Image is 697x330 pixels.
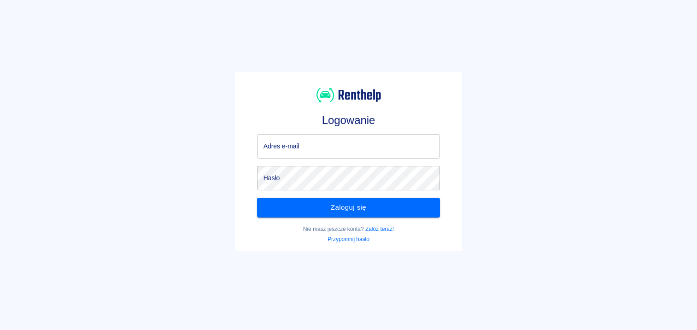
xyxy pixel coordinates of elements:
a: Przypomnij hasło [328,236,369,242]
p: Nie masz jeszcze konta? [257,225,440,233]
button: Zaloguj się [257,198,440,217]
h3: Logowanie [257,114,440,127]
img: Renthelp logo [316,87,381,104]
a: Załóż teraz! [365,226,394,232]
